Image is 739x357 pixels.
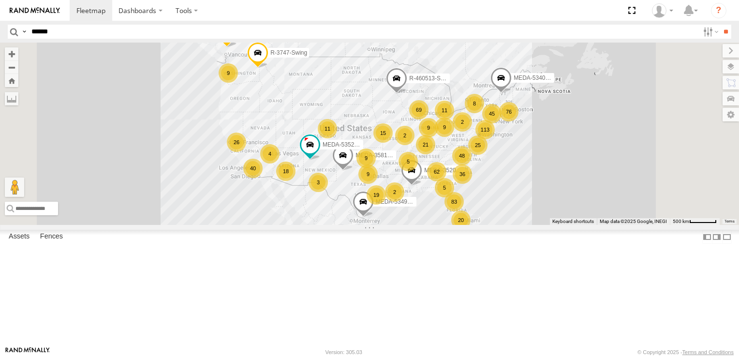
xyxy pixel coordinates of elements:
[724,219,735,223] a: Terms
[35,230,68,244] label: Fences
[427,162,446,181] div: 62
[552,218,594,225] button: Keyboard shortcuts
[453,164,472,184] div: 36
[435,101,454,120] div: 11
[465,94,484,113] div: 8
[409,100,429,119] div: 69
[453,112,472,132] div: 2
[682,349,734,355] a: Terms and Conditions
[5,74,18,87] button: Zoom Home
[373,123,393,143] div: 15
[699,25,720,39] label: Search Filter Options
[670,218,720,225] button: Map Scale: 500 km per 53 pixels
[475,120,495,139] div: 113
[385,182,404,202] div: 2
[219,63,238,83] div: 9
[435,118,454,137] div: 9
[309,173,328,192] div: 3
[451,210,471,230] div: 20
[5,347,50,357] a: Visit our Website
[376,198,426,205] span: MEDA-534904-Roll
[260,144,280,164] div: 4
[318,119,337,138] div: 11
[416,135,435,154] div: 21
[499,102,518,121] div: 76
[649,3,677,18] div: Jose Cortez
[723,108,739,121] label: Map Settings
[444,192,464,211] div: 83
[227,133,246,152] div: 26
[325,349,362,355] div: Version: 305.03
[367,185,386,205] div: 19
[395,126,414,145] div: 2
[514,74,563,81] span: MEDA-534010-Roll
[419,118,438,137] div: 9
[673,219,689,224] span: 500 km
[468,135,488,155] div: 25
[5,60,18,74] button: Zoom out
[5,47,18,60] button: Zoom in
[435,178,454,197] div: 5
[10,7,60,14] img: rand-logo.svg
[323,141,372,148] span: MEDA-535214-Roll
[4,230,34,244] label: Assets
[270,49,307,56] span: R-3747-Swing
[452,146,472,165] div: 48
[399,152,418,171] div: 5
[358,164,378,184] div: 9
[637,349,734,355] div: © Copyright 2025 -
[722,230,732,244] label: Hide Summary Table
[355,152,405,159] span: MEDA-358103-Roll
[409,75,452,82] span: R-460513-Swing
[5,178,24,197] button: Drag Pegman onto the map to open Street View
[482,104,502,123] div: 45
[356,149,376,168] div: 9
[5,92,18,105] label: Measure
[276,162,296,181] div: 18
[702,230,712,244] label: Dock Summary Table to the Left
[20,25,28,39] label: Search Query
[243,159,263,178] div: 40
[600,219,667,224] span: Map data ©2025 Google, INEGI
[712,230,722,244] label: Dock Summary Table to the Right
[424,166,474,173] span: MEDA-352008-Roll
[711,3,726,18] i: ?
